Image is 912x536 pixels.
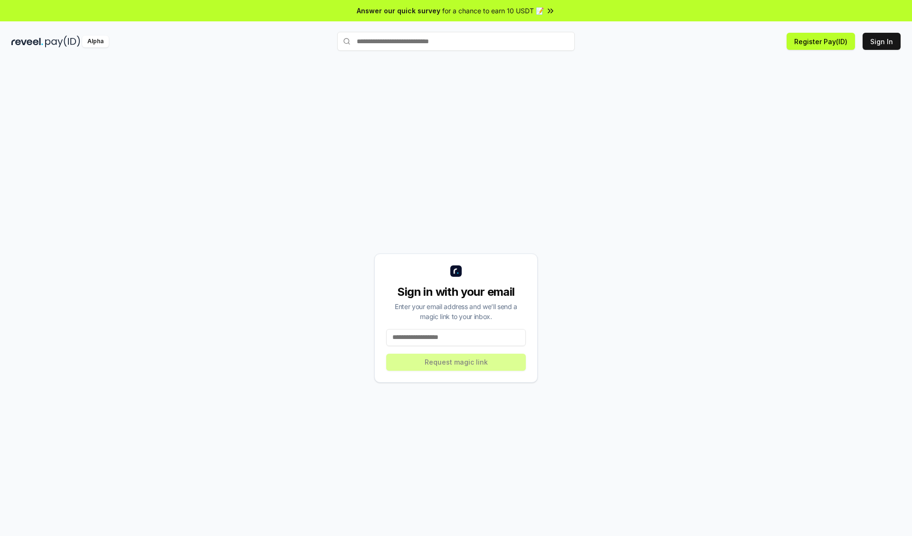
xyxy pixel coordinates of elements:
div: Alpha [82,36,109,47]
span: for a chance to earn 10 USDT 📝 [442,6,544,16]
div: Sign in with your email [386,284,526,300]
img: logo_small [450,265,462,277]
div: Enter your email address and we’ll send a magic link to your inbox. [386,301,526,321]
img: pay_id [45,36,80,47]
span: Answer our quick survey [357,6,440,16]
button: Register Pay(ID) [787,33,855,50]
button: Sign In [863,33,901,50]
img: reveel_dark [11,36,43,47]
